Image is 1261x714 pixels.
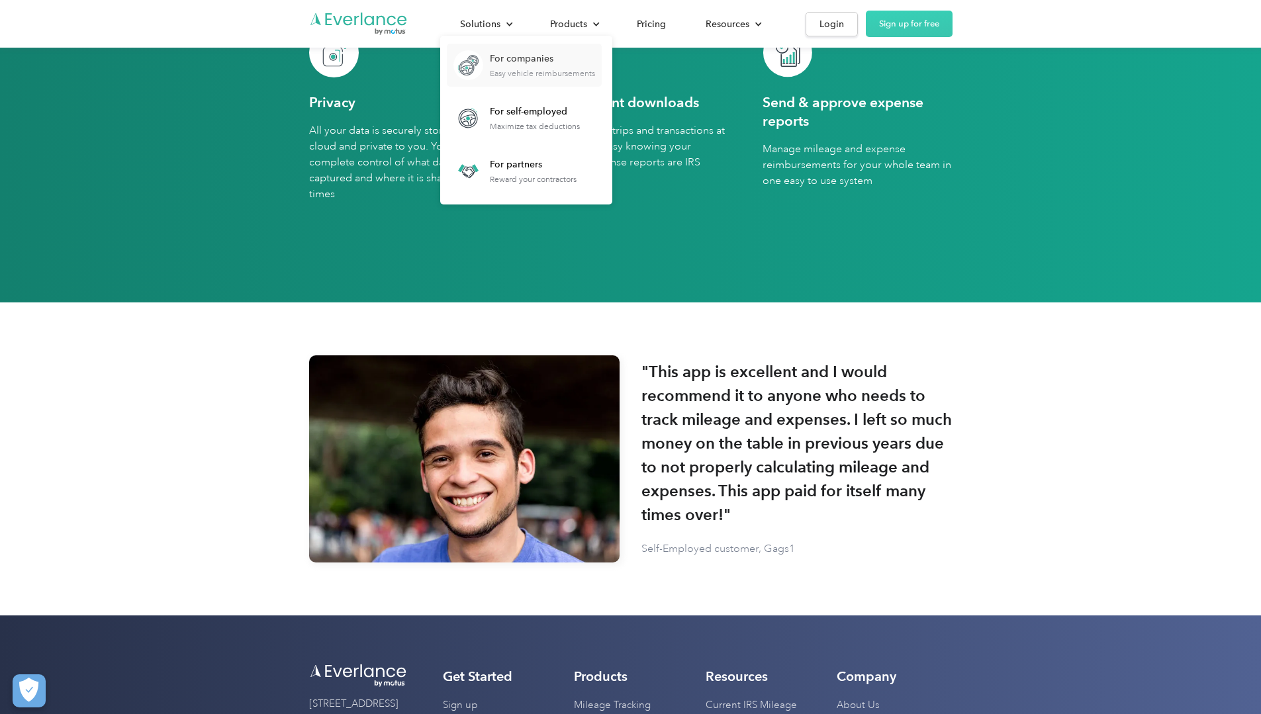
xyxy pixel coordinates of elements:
[819,16,844,32] div: Login
[490,122,580,131] div: Maximize tax deductions
[490,175,577,184] div: Reward your contractors
[641,539,795,558] p: Self-Employed customer, Gags1
[490,52,595,66] div: For companies
[309,355,620,562] img: a young man with a purple shirt smiling
[440,36,612,204] nav: Solutions
[447,13,524,36] div: Solutions
[574,668,628,684] h4: Products
[490,105,580,118] div: For self-employed
[806,12,858,36] a: Login
[692,13,772,36] div: Resources
[706,16,749,32] div: Resources
[447,97,586,140] a: For self-employedMaximize tax deductions
[443,668,512,684] h4: Get Started
[13,674,46,707] button: Cookies Settings
[309,11,408,36] a: Go to homepage
[309,122,499,202] p: All your data is securely stored in the cloud and private to you. You’re in complete control of w...
[706,668,768,684] h4: Resources
[866,11,953,37] a: Sign up for free
[624,13,679,36] a: Pricing
[536,93,699,112] h3: IRS compliant downloads
[763,93,953,130] h3: Send & approve expense reports
[550,16,587,32] div: Products
[536,122,725,186] p: Download your trips and transactions at anytime. Rest easy knowing your mileage & expense reports...
[447,44,602,87] a: For companiesEasy vehicle reimbursements
[763,141,953,189] p: Manage mileage and expense reimbursements for your whole team in one easy to use system
[641,360,953,527] strong: "This app is excellent and I would recommend it to anyone who needs to track mileage and expenses...
[537,13,610,36] div: Products
[637,16,666,32] div: Pricing
[460,16,500,32] div: Solutions
[490,69,595,78] div: Easy vehicle reimbursements
[490,158,577,171] div: For partners
[309,93,355,112] h3: Privacy
[309,663,408,688] img: Everlance logo white
[447,150,583,193] a: For partnersReward your contractors
[837,668,896,684] h4: Company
